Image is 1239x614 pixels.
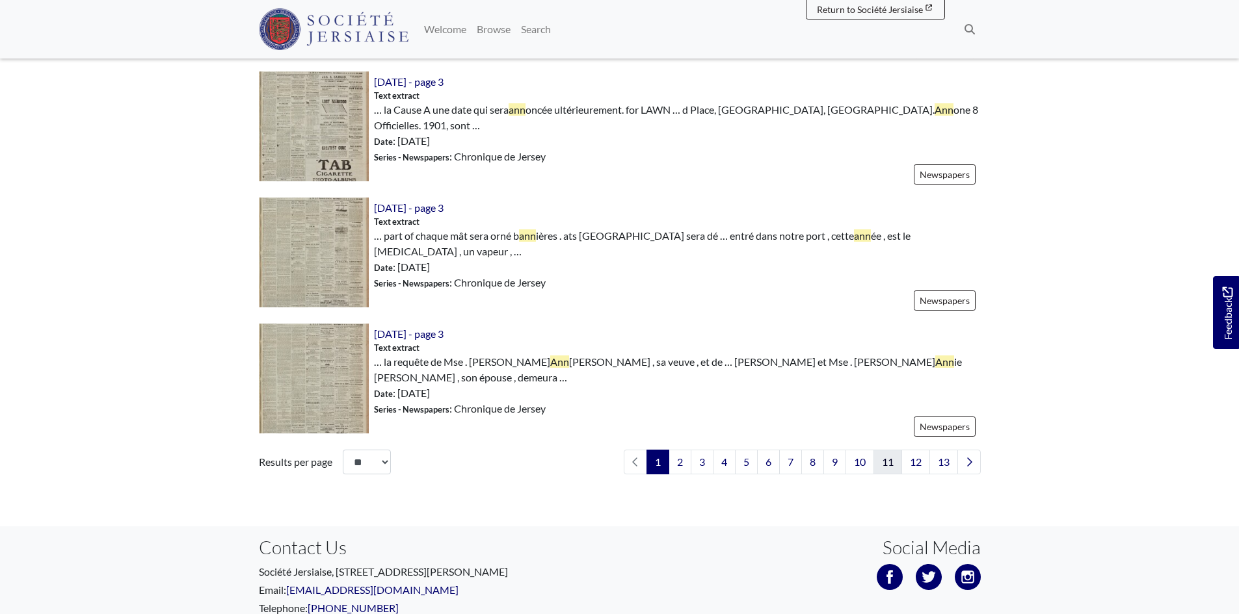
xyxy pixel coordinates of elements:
[779,450,802,474] a: Goto page 7
[957,450,981,474] a: Next page
[374,216,420,228] span: Text extract
[374,275,546,290] span: : Chronique de Jersey
[914,416,976,437] a: Newspapers
[935,355,954,368] span: Ann
[646,450,669,474] span: Goto page 1
[374,75,444,88] a: [DATE] - page 3
[935,103,953,116] span: Ann
[374,327,444,340] a: [DATE] - page 3
[374,259,430,275] span: : [DATE]
[286,583,459,596] a: [EMAIL_ADDRESS][DOMAIN_NAME]
[669,450,691,474] a: Goto page 2
[259,564,610,580] p: Société Jersiaise, [STREET_ADDRESS][PERSON_NAME]
[1219,287,1235,340] span: Feedback
[914,290,976,311] a: Newspapers
[735,450,758,474] a: Goto page 5
[259,8,409,50] img: Société Jersiaise
[823,450,846,474] a: Goto page 9
[817,4,923,15] span: Return to Société Jersiaise
[374,262,393,273] span: Date
[713,450,736,474] a: Goto page 4
[374,404,449,415] span: Series - Newspapers
[801,450,824,474] a: Goto page 8
[516,16,556,42] a: Search
[259,537,610,559] h3: Contact Us
[259,71,369,181] img: 3rd May 1902 - page 3
[374,90,420,102] span: Text extract
[374,136,393,147] span: Date
[374,149,546,164] span: : Chronique de Jersey
[901,450,930,474] a: Goto page 12
[374,354,981,385] span: … la requête de Mse . [PERSON_NAME] [PERSON_NAME] , sa veuve , et de … [PERSON_NAME] et Mse . [PE...
[854,229,871,242] span: ann
[624,450,647,474] li: Previous page
[259,198,369,307] img: 10th May 1902 - page 3
[846,450,874,474] a: Goto page 10
[259,5,409,53] a: Société Jersiaise logo
[509,103,526,116] span: ann
[472,16,516,42] a: Browse
[873,450,902,474] a: Goto page 11
[619,450,981,474] nav: pagination
[691,450,713,474] a: Goto page 3
[519,229,536,242] span: ann
[550,355,569,368] span: Ann
[374,342,420,354] span: Text extract
[914,164,976,185] a: Newspapers
[374,201,444,214] a: [DATE] - page 3
[374,133,430,149] span: : [DATE]
[883,537,981,559] h3: Social Media
[374,389,393,399] span: Date
[929,450,958,474] a: Goto page 13
[374,401,546,416] span: : Chronique de Jersey
[374,385,430,401] span: : [DATE]
[259,582,610,598] p: Email:
[374,228,981,259] span: … part of chaque mât sera orné b ières . ats [GEOGRAPHIC_DATA] sera dé … entré dans notre port , ...
[757,450,780,474] a: Goto page 6
[374,278,449,288] span: Series - Newspapers
[419,16,472,42] a: Welcome
[259,324,369,433] img: 14th May 1902 - page 3
[308,602,399,614] a: [PHONE_NUMBER]
[374,152,449,162] span: Series - Newspapers
[259,454,332,470] label: Results per page
[374,102,981,133] span: … la Cause A une date qui sera oncée ultérieurement. for LAWN … d Place, [GEOGRAPHIC_DATA], [GEOG...
[1213,276,1239,349] a: Would you like to provide feedback?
